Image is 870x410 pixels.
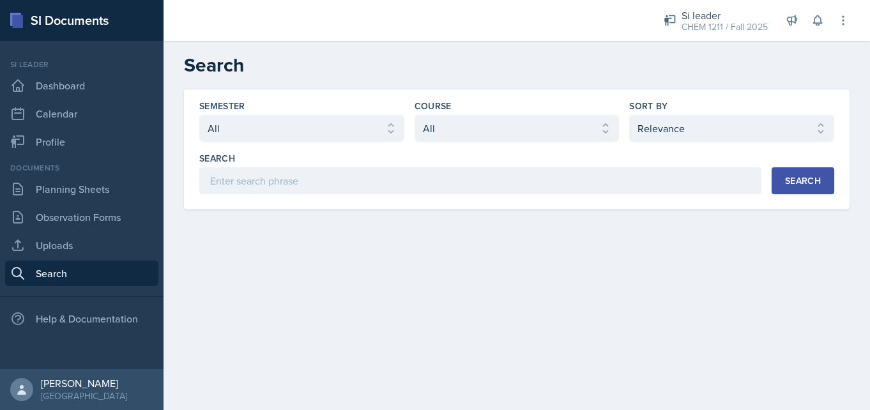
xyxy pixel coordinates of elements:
div: Documents [5,162,158,174]
div: [GEOGRAPHIC_DATA] [41,390,127,402]
input: Enter search phrase [199,167,761,194]
div: Si leader [682,8,768,23]
a: Dashboard [5,73,158,98]
label: Course [415,100,452,112]
label: Semester [199,100,245,112]
button: Search [772,167,834,194]
div: [PERSON_NAME] [41,377,127,390]
div: Help & Documentation [5,306,158,331]
a: Search [5,261,158,286]
label: Sort By [629,100,668,112]
a: Observation Forms [5,204,158,230]
a: Calendar [5,101,158,126]
h2: Search [184,54,850,77]
div: Si leader [5,59,158,70]
label: Search [199,152,235,165]
a: Planning Sheets [5,176,158,202]
a: Profile [5,129,158,155]
div: CHEM 1211 / Fall 2025 [682,20,768,34]
div: Search [785,176,821,186]
a: Uploads [5,232,158,258]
